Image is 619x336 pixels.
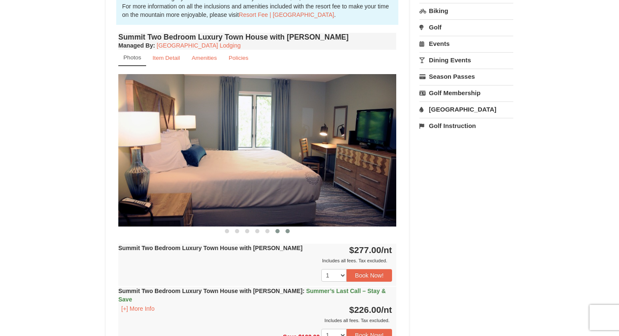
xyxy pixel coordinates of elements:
a: [GEOGRAPHIC_DATA] Lodging [157,42,240,49]
span: Managed By [118,42,153,49]
a: Policies [223,50,254,66]
small: Policies [229,55,248,61]
a: Resort Fee | [GEOGRAPHIC_DATA] [239,11,334,18]
div: Includes all fees. Tax excluded. [118,316,392,325]
button: [+] More Info [118,304,157,313]
strong: Summit Two Bedroom Luxury Town House with [PERSON_NAME] [118,288,386,303]
span: /nt [381,245,392,255]
a: Events [419,36,513,51]
small: Item Detail [152,55,180,61]
a: Amenities [186,50,222,66]
a: Golf Membership [419,85,513,101]
a: Season Passes [419,69,513,84]
a: [GEOGRAPHIC_DATA] [419,101,513,117]
small: Amenities [192,55,217,61]
div: Includes all fees. Tax excluded. [118,256,392,265]
strong: $277.00 [349,245,392,255]
img: 18876286-208-faf94db9.png [118,74,396,226]
a: Biking [419,3,513,19]
button: Book Now! [347,269,392,282]
span: $226.00 [349,305,381,315]
a: Dining Events [419,52,513,68]
a: Golf [419,19,513,35]
a: Item Detail [147,50,185,66]
a: Photos [118,50,146,66]
strong: Summit Two Bedroom Luxury Town House with [PERSON_NAME] [118,245,302,251]
span: : [302,288,304,294]
span: /nt [381,305,392,315]
strong: : [118,42,155,49]
a: Golf Instruction [419,118,513,133]
h4: Summit Two Bedroom Luxury Town House with [PERSON_NAME] [118,33,396,41]
small: Photos [123,54,141,61]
